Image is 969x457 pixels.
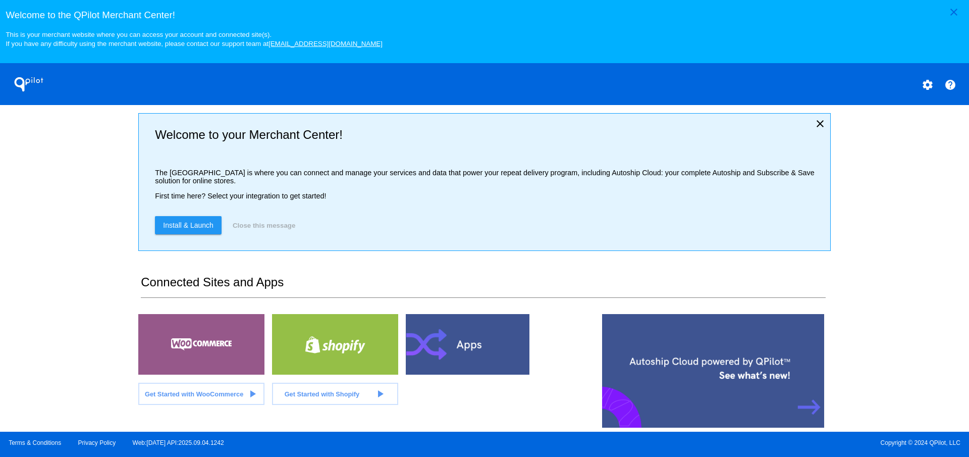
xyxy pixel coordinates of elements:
[9,74,49,94] h1: QPilot
[9,439,61,446] a: Terms & Conditions
[6,31,382,47] small: This is your merchant website where you can access your account and connected site(s). If you hav...
[246,388,258,400] mat-icon: play_arrow
[922,79,934,91] mat-icon: settings
[145,390,243,398] span: Get Started with WooCommerce
[78,439,116,446] a: Privacy Policy
[6,10,963,21] h3: Welcome to the QPilot Merchant Center!
[163,221,213,229] span: Install & Launch
[138,383,264,405] a: Get Started with WooCommerce
[493,439,960,446] span: Copyright © 2024 QPilot, LLC
[268,40,383,47] a: [EMAIL_ADDRESS][DOMAIN_NAME]
[814,118,826,130] mat-icon: close
[285,390,360,398] span: Get Started with Shopify
[133,439,224,446] a: Web:[DATE] API:2025.09.04.1242
[230,216,298,234] button: Close this message
[155,192,822,200] p: First time here? Select your integration to get started!
[944,79,956,91] mat-icon: help
[155,128,822,142] h2: Welcome to your Merchant Center!
[155,216,222,234] a: Install & Launch
[155,169,822,185] p: The [GEOGRAPHIC_DATA] is where you can connect and manage your services and data that power your ...
[272,383,398,405] a: Get Started with Shopify
[948,6,960,18] mat-icon: close
[141,275,825,298] h2: Connected Sites and Apps
[374,388,386,400] mat-icon: play_arrow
